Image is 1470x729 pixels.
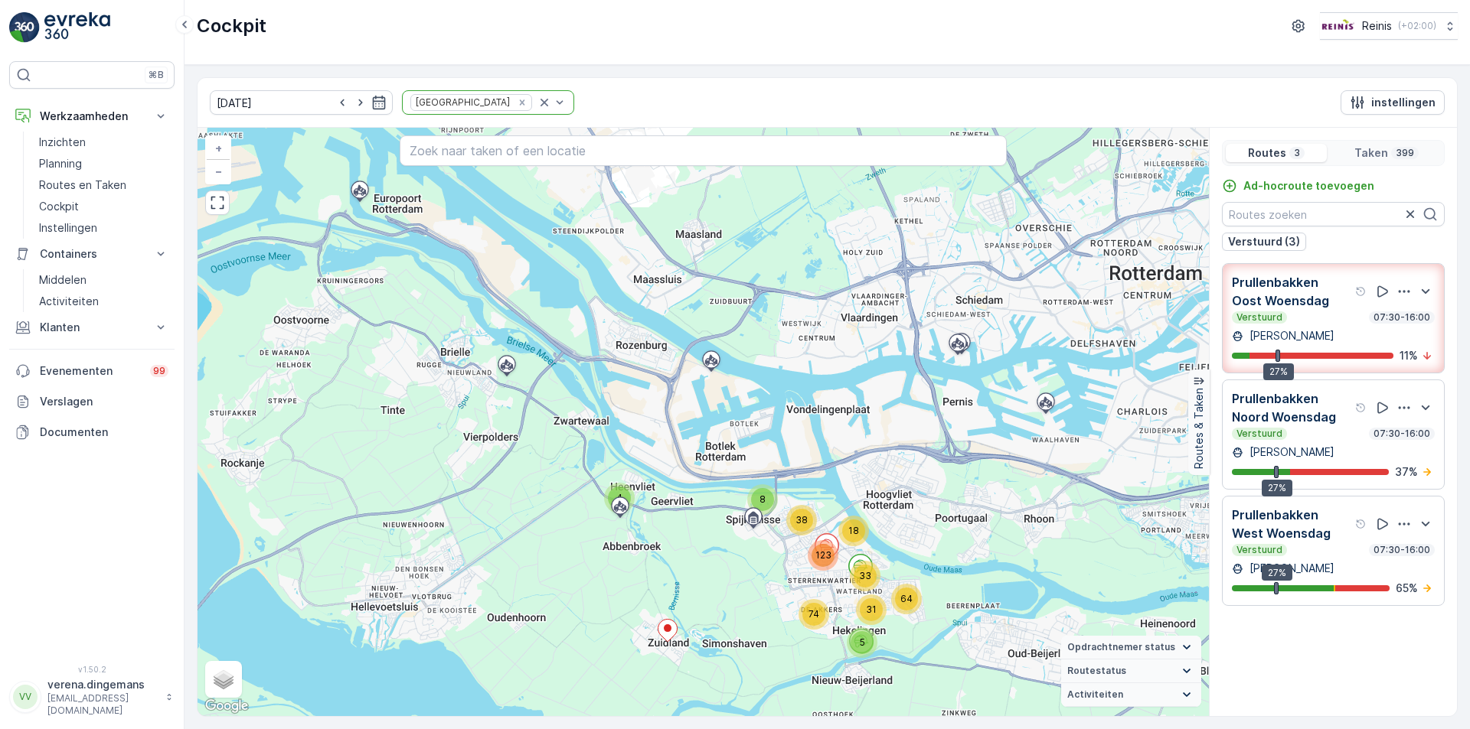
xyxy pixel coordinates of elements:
span: 74 [808,608,819,620]
p: Prullenbakken West Woensdag [1232,506,1352,542]
p: Routes & Taken [1191,388,1207,469]
p: Klanten [40,320,144,335]
span: Opdrachtnemer status [1067,641,1175,653]
button: Reinis(+02:00) [1320,12,1458,40]
a: In zoomen [207,137,230,160]
p: 399 [1394,147,1416,159]
div: help tooltippictogram [1355,285,1367,298]
p: [PERSON_NAME] [1246,444,1334,460]
p: Ad-hocroute toevoegen [1243,178,1374,194]
div: 123 [808,540,838,571]
p: Cockpit [197,14,266,38]
a: Routes en Taken [33,174,175,196]
div: [GEOGRAPHIC_DATA] [411,95,512,109]
img: Google [201,696,252,716]
p: [PERSON_NAME] [1246,561,1334,576]
p: instellingen [1371,95,1436,110]
a: Cockpit [33,196,175,217]
span: + [215,142,222,155]
span: 33 [859,570,871,581]
button: VVverena.dingemans[EMAIL_ADDRESS][DOMAIN_NAME] [9,677,175,717]
div: 4 [604,483,635,513]
summary: Routestatus [1061,659,1201,683]
p: 37 % [1395,464,1418,480]
a: Activiteiten [33,291,175,312]
button: Klanten [9,312,175,343]
p: Verstuurd (3) [1228,234,1300,249]
p: Werkzaamheden [40,109,144,124]
p: Verstuurd [1235,428,1284,440]
span: 8 [759,493,766,505]
p: 07:30-16:00 [1372,311,1432,324]
p: Instellingen [39,220,97,236]
p: Prullenbakken Oost Woensdag [1232,273,1352,310]
img: logo [9,12,40,43]
span: 123 [815,549,831,561]
p: Cockpit [39,199,79,214]
button: Werkzaamheden [9,101,175,132]
p: Containers [40,246,144,262]
p: Middelen [39,272,87,288]
a: Uitzoomen [207,160,230,183]
input: Routes zoeken [1222,202,1445,226]
img: logo_light-DOdMpM7g.png [44,12,110,43]
p: 3 [1292,147,1302,159]
p: Planning [39,156,82,171]
span: − [215,164,223,177]
a: Ad-hocroute toevoegen [1222,178,1374,194]
button: Verstuurd (3) [1222,233,1306,251]
p: Documenten [40,425,168,440]
p: 11 % [1400,348,1418,363]
div: Remove Prullenbakken [514,96,531,109]
button: instellingen [1341,90,1445,115]
p: Activiteiten [39,294,99,309]
div: 18 [838,516,869,546]
span: 5 [860,636,865,648]
div: 38 [786,505,817,535]
div: help tooltippictogram [1355,518,1367,530]
a: Documenten [9,417,175,447]
p: [PERSON_NAME] [1246,328,1334,343]
p: ⌘B [149,69,164,81]
input: Zoek naar taken of een locatie [400,135,1007,166]
div: VV [13,685,38,709]
a: Layers [207,662,240,696]
p: Verstuurd [1235,311,1284,324]
button: Containers [9,239,175,269]
span: 4 [616,492,622,503]
input: dd/mm/yyyy [210,90,393,115]
p: Routes en Taken [39,177,126,193]
span: Activiteiten [1067,688,1123,701]
p: 07:30-16:00 [1372,428,1432,440]
p: Taken [1354,145,1388,161]
p: ( +02:00 ) [1398,20,1436,32]
div: 8 [747,484,778,515]
p: Inzichten [39,135,86,150]
span: 38 [795,514,808,526]
img: Reinis-Logo-Vrijstaand_Tekengebied-1-copy2_aBO4n7j.png [1320,18,1356,34]
p: Prullenbakken Noord Woensdag [1232,389,1352,426]
p: 99 [153,365,165,377]
p: Routes [1248,145,1286,161]
div: 64 [891,584,922,614]
p: Verstuurd [1235,544,1284,556]
div: 5 [847,627,877,658]
span: Routestatus [1067,665,1126,677]
p: 07:30-16:00 [1372,544,1432,556]
a: Middelen [33,269,175,291]
div: 33 [850,561,880,591]
span: 31 [866,604,877,615]
span: v 1.50.2 [9,665,175,674]
a: Instellingen [33,217,175,239]
div: 27% [1262,480,1292,496]
div: 31 [856,594,887,625]
div: help tooltippictogram [1355,402,1367,414]
a: Inzichten [33,132,175,153]
span: 18 [848,525,859,536]
p: Verslagen [40,394,168,409]
summary: Activiteiten [1061,683,1201,707]
a: Evenementen99 [9,356,175,386]
div: 74 [799,599,829,630]
p: verena.dingemans [47,677,158,692]
a: Dit gebied openen in Google Maps (er wordt een nieuw venster geopend) [201,696,252,716]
